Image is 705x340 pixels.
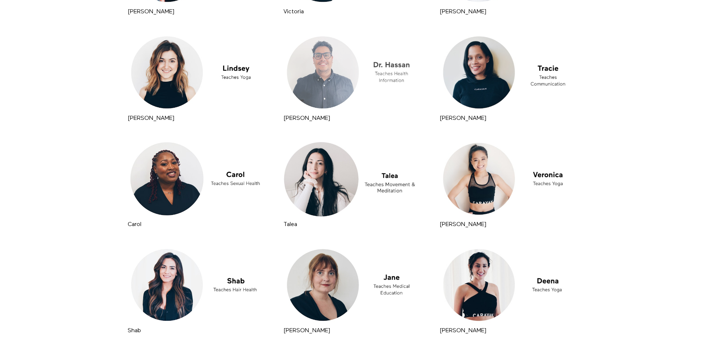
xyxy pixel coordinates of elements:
a: [PERSON_NAME] [440,222,486,227]
strong: Shab [128,328,141,334]
strong: Jane [283,328,330,334]
a: Tracie [438,33,580,112]
a: Carol [126,139,268,219]
strong: Leo [440,9,486,15]
a: Talea [283,222,297,227]
a: Carol [128,222,141,227]
strong: Brecke [128,9,174,15]
a: [PERSON_NAME] [283,328,330,333]
a: Talea [282,139,423,219]
a: Veronica [438,139,580,219]
a: Lindsey [126,33,268,112]
a: [PERSON_NAME] [128,115,174,121]
a: [PERSON_NAME] [283,115,330,121]
a: Dr. Hassan [282,33,423,112]
a: [PERSON_NAME] [440,9,486,14]
a: Shab [126,245,268,325]
a: Deena [438,245,580,325]
strong: Deena [440,328,486,334]
a: [PERSON_NAME] [128,9,174,14]
strong: Veronica [440,222,486,228]
strong: Dr. Hassan [283,115,330,121]
strong: Victoria [283,9,304,15]
a: Jane [282,245,423,325]
a: Victoria [283,9,304,14]
a: [PERSON_NAME] [440,328,486,333]
strong: Lindsey [128,115,174,121]
a: Shab [128,328,141,333]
